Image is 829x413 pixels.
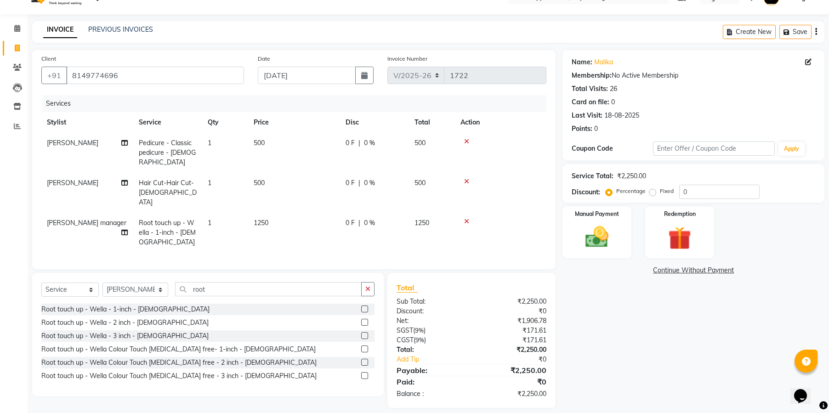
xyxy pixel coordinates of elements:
button: Apply [778,142,805,156]
span: 500 [414,139,426,147]
span: 500 [254,179,265,187]
div: Discount: [572,187,600,197]
div: 18-08-2025 [604,111,639,120]
label: Fixed [660,187,674,195]
div: ₹2,250.00 [471,345,553,355]
div: Card on file: [572,97,609,107]
div: Paid: [390,376,471,387]
label: Manual Payment [575,210,619,218]
label: Date [258,55,270,63]
span: 1 [208,219,211,227]
div: Name: [572,57,592,67]
span: 500 [414,179,426,187]
th: Price [248,112,340,133]
span: 1 [208,139,211,147]
img: _gift.svg [661,224,698,253]
button: Save [779,25,812,39]
div: Coupon Code [572,144,653,153]
div: Total: [390,345,471,355]
div: Total Visits: [572,84,608,94]
span: 0 F [346,178,355,188]
span: 500 [254,139,265,147]
th: Qty [202,112,248,133]
div: ₹2,250.00 [471,297,553,306]
th: Stylist [41,112,133,133]
span: | [358,138,360,148]
span: 0 % [364,138,375,148]
label: Invoice Number [387,55,427,63]
th: Disc [340,112,409,133]
th: Total [409,112,455,133]
span: 1 [208,179,211,187]
div: Root touch up - Wella Colour Touch [MEDICAL_DATA] free - 3 inch - [DEMOGRAPHIC_DATA] [41,371,317,381]
div: ( ) [390,326,471,335]
button: Create New [723,25,776,39]
div: Balance : [390,389,471,399]
span: | [358,178,360,188]
th: Service [133,112,202,133]
div: Services [42,95,553,112]
span: | [358,218,360,228]
span: Hair Cut-Hair Cut-[DEMOGRAPHIC_DATA] [139,179,197,206]
span: SGST [397,326,413,334]
a: Continue Without Payment [564,266,823,275]
span: 0 F [346,138,355,148]
div: Root touch up - Wella - 3 inch - [DEMOGRAPHIC_DATA] [41,331,209,341]
div: ₹0 [471,376,553,387]
div: Root touch up - Wella - 2 inch - [DEMOGRAPHIC_DATA] [41,318,209,328]
div: No Active Membership [572,71,815,80]
span: 0 F [346,218,355,228]
span: Total [397,283,418,293]
a: Add Tip [390,355,485,364]
span: 0 % [364,218,375,228]
span: 9% [415,336,424,344]
div: Sub Total: [390,297,471,306]
div: ₹0 [471,306,553,316]
span: [PERSON_NAME] [47,179,98,187]
label: Percentage [616,187,646,195]
div: 0 [594,124,598,134]
div: ₹1,906.78 [471,316,553,326]
span: 1250 [414,219,429,227]
div: Payable: [390,365,471,376]
div: Root touch up - Wella - 1-inch - [DEMOGRAPHIC_DATA] [41,305,210,314]
div: Service Total: [572,171,613,181]
input: Search by Name/Mobile/Email/Code [66,67,244,84]
div: Root touch up - Wella Colour Touch [MEDICAL_DATA] free- 1-inch - [DEMOGRAPHIC_DATA] [41,345,316,354]
div: 26 [610,84,617,94]
th: Action [455,112,546,133]
div: 0 [611,97,615,107]
span: Root touch up - Wella - 1-inch - [DEMOGRAPHIC_DATA] [139,219,196,246]
label: Client [41,55,56,63]
span: CGST [397,336,414,344]
a: PREVIOUS INVOICES [88,25,153,34]
div: Discount: [390,306,471,316]
span: 1250 [254,219,268,227]
span: [PERSON_NAME] manager [47,219,126,227]
div: Root touch up - Wella Colour Touch [MEDICAL_DATA] free - 2 inch - [DEMOGRAPHIC_DATA] [41,358,317,368]
img: _cash.svg [578,224,616,250]
div: ₹2,250.00 [471,365,553,376]
div: ( ) [390,335,471,345]
a: Malika [594,57,613,67]
iframe: chat widget [790,376,820,404]
div: ₹0 [485,355,554,364]
input: Search or Scan [175,282,362,296]
span: Pedicure - Classic pedicure - [DEMOGRAPHIC_DATA] [139,139,196,166]
div: ₹2,250.00 [617,171,646,181]
div: Points: [572,124,592,134]
div: Last Visit: [572,111,602,120]
span: 9% [415,327,424,334]
div: Net: [390,316,471,326]
span: [PERSON_NAME] [47,139,98,147]
input: Enter Offer / Coupon Code [653,141,775,156]
div: Membership: [572,71,612,80]
div: ₹171.61 [471,335,553,345]
a: INVOICE [43,22,77,38]
label: Redemption [664,210,696,218]
div: ₹171.61 [471,326,553,335]
div: ₹2,250.00 [471,389,553,399]
button: +91 [41,67,67,84]
span: 0 % [364,178,375,188]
